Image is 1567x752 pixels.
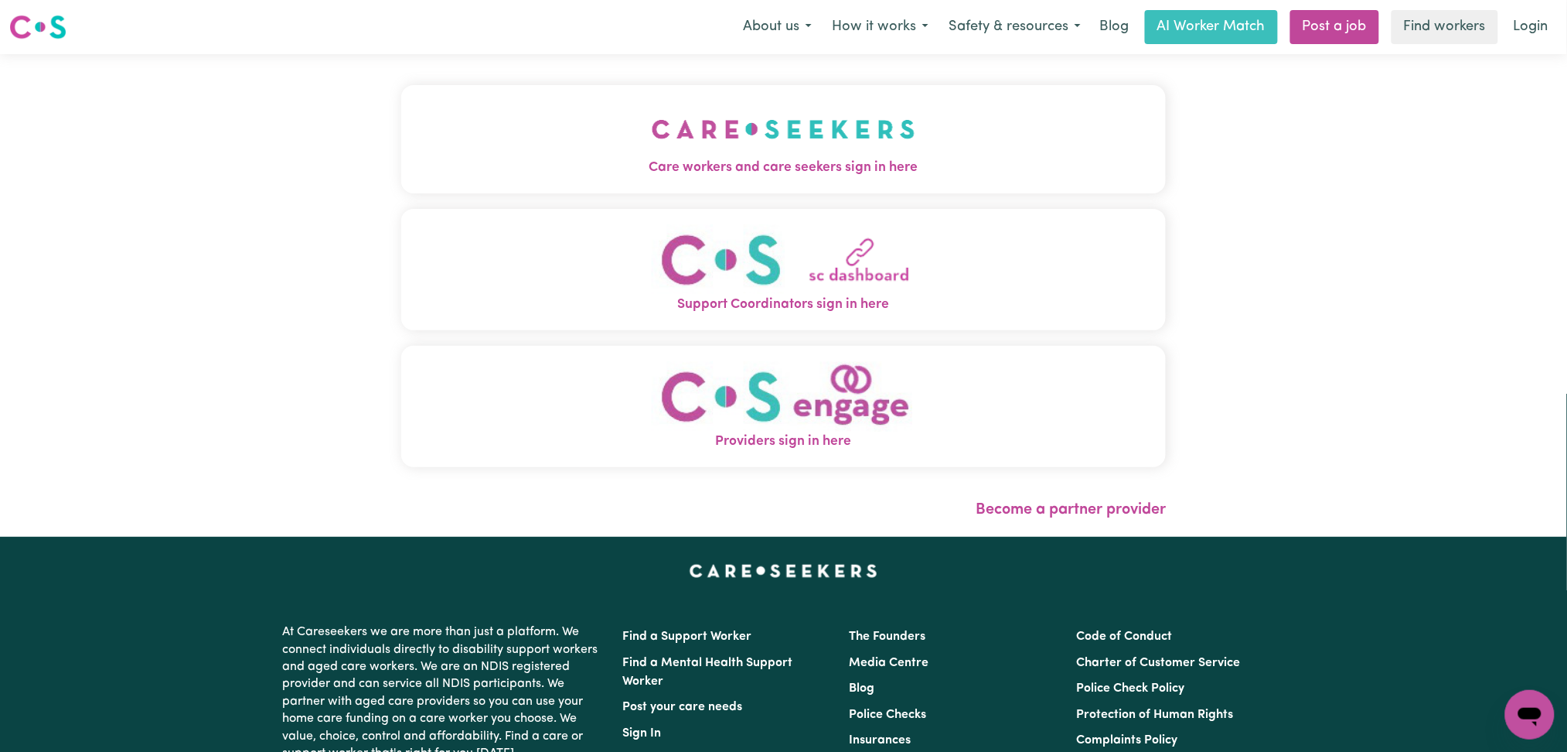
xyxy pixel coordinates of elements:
a: Charter of Customer Service [1076,657,1240,669]
a: Police Checks [850,709,927,721]
a: Police Check Policy [1076,682,1184,695]
span: Providers sign in here [401,432,1167,452]
a: Complaints Policy [1076,734,1177,747]
a: Protection of Human Rights [1076,709,1233,721]
a: Post a job [1290,10,1379,44]
a: Blog [1091,10,1139,44]
a: Find workers [1392,10,1498,44]
a: AI Worker Match [1145,10,1278,44]
a: Login [1504,10,1558,44]
a: Find a Support Worker [623,631,752,643]
a: Post your care needs [623,701,743,713]
a: Blog [850,682,875,695]
button: Care workers and care seekers sign in here [401,85,1167,193]
button: About us [733,11,822,43]
iframe: Button to launch messaging window [1505,690,1555,740]
span: Support Coordinators sign in here [401,295,1167,315]
a: Insurances [850,734,911,747]
a: Become a partner provider [976,502,1166,518]
a: Find a Mental Health Support Worker [623,657,793,688]
button: Providers sign in here [401,346,1167,467]
a: Sign In [623,727,662,740]
a: Careseekers logo [9,9,66,45]
img: Careseekers logo [9,13,66,41]
a: The Founders [850,631,926,643]
a: Careseekers home page [690,565,877,577]
button: How it works [822,11,938,43]
button: Support Coordinators sign in here [401,209,1167,330]
span: Care workers and care seekers sign in here [401,158,1167,178]
a: Media Centre [850,657,929,669]
button: Safety & resources [938,11,1091,43]
a: Code of Conduct [1076,631,1172,643]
